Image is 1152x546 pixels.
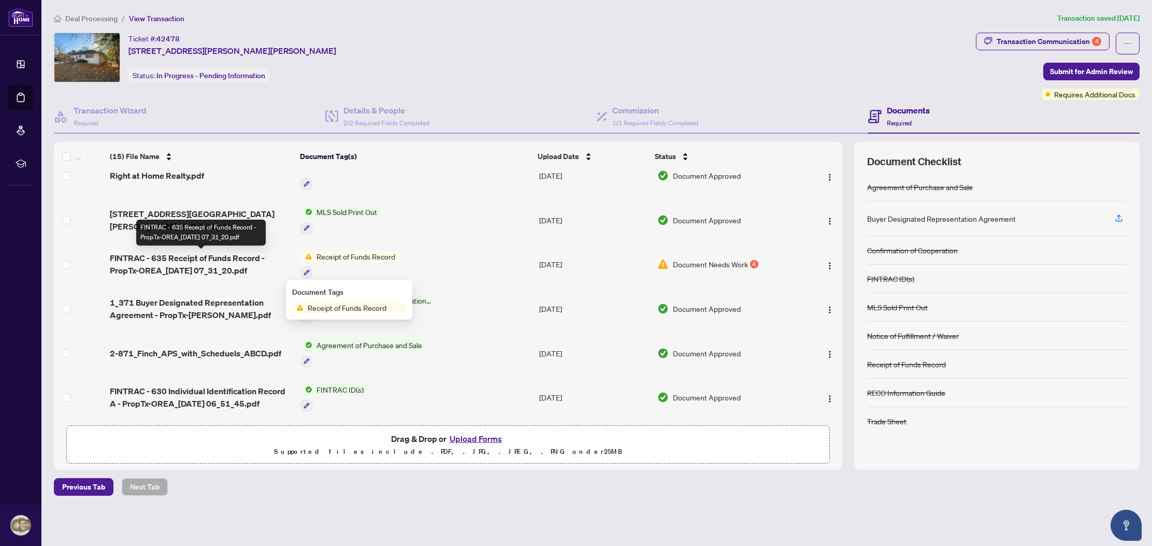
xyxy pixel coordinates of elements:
span: Document Checklist [867,154,961,169]
button: Logo [822,167,838,184]
img: Status Icon [301,384,312,395]
button: Logo [822,345,838,362]
button: Logo [822,389,838,406]
button: Logo [822,256,838,272]
div: MLS Sold Print Out [867,301,928,313]
span: View Transaction [129,14,184,23]
span: 2-871_Finch_APS_with_Scheduels_ABCD.pdf [110,347,281,360]
span: Status [655,151,676,162]
div: Confirmation of Cooperation [867,245,958,256]
span: Document Approved [673,348,741,359]
img: Status Icon [301,339,312,351]
button: Submit for Admin Review [1043,63,1140,80]
span: Document Approved [673,392,741,403]
button: Status IconMLS Sold Print Out [301,206,381,234]
div: FINTRAC - 635 Receipt of Funds Record - PropTx-OREA_[DATE] 07_31_20.pdf [136,220,266,246]
span: 1/1 Required Fields Completed [612,119,698,127]
div: Status: [128,68,269,82]
th: Status [651,142,798,171]
span: FINTRAC ID(s) [312,384,368,395]
span: Upload Date [538,151,579,162]
div: 4 [1092,37,1101,46]
img: Document Status [657,214,669,226]
li: / [122,12,125,24]
td: [DATE] [535,376,653,420]
span: Agreement of Purchase and Sale [312,339,426,351]
button: Previous Tab [54,478,113,496]
button: Logo [822,300,838,317]
img: Logo [826,350,834,358]
img: Document Status [657,258,669,270]
img: Logo [826,217,834,225]
td: [DATE] [535,198,653,242]
div: 4 [750,260,758,268]
button: Open asap [1111,510,1142,541]
img: Profile Icon [11,515,31,535]
span: Deal Processing [65,14,118,23]
td: [DATE] [535,242,653,287]
td: [DATE] [535,331,653,376]
span: Document Approved [673,170,741,181]
img: Logo [826,173,834,181]
span: Previous Tab [62,479,105,495]
button: Status IconReceipt of Funds Record [301,251,399,279]
button: Logo [822,212,838,228]
span: FINTRAC - 635 Receipt of Funds Record - PropTx-OREA_[DATE] 07_31_20.pdf [110,252,292,277]
button: Status IconFINTRAC ID(s) [301,384,368,412]
span: Required [74,119,98,127]
h4: Documents [887,104,930,117]
img: IMG-E11904442_1.jpg [54,33,120,82]
img: Status Icon [301,251,312,262]
span: Document Approved [673,303,741,314]
span: FINTRAC - 630 Individual Identification Record A - PropTx-OREA_[DATE] 06_51_45.pdf [110,385,292,410]
span: Document Needs Work [673,258,748,270]
img: Document Status [657,392,669,403]
span: Receipt of Funds Record [304,302,391,313]
div: FINTRAC ID(s) [867,273,914,284]
img: Logo [826,395,834,403]
article: Transaction saved [DATE] [1057,12,1140,24]
th: Document Tag(s) [296,142,534,171]
img: Logo [826,306,834,314]
th: (15) File Name [106,142,296,171]
button: Status IconTrade Sheet [301,162,360,190]
span: Submit for Admin Review [1050,63,1133,80]
button: Upload Forms [447,432,505,446]
div: RECO Information Guide [867,387,945,398]
img: Status Icon [301,206,312,218]
span: 42478 [156,34,180,44]
span: Drag & Drop or [391,432,505,446]
button: Next Tab [122,478,168,496]
span: Receipt of Funds Record [312,251,399,262]
span: Drag & Drop orUpload FormsSupported files include .PDF, .JPG, .JPEG, .PNG under25MB [67,426,829,464]
img: Logo [826,262,834,270]
span: 2/2 Required Fields Completed [343,119,429,127]
div: Notice of Fulfillment / Waiver [867,330,959,341]
td: [DATE] [535,153,653,198]
h4: Commission [612,104,698,117]
img: Document Status [657,348,669,359]
span: Required [887,119,912,127]
div: Document Tags [292,286,406,298]
span: In Progress - Pending Information [156,71,265,80]
span: Right at Home Realty.pdf [110,169,204,182]
button: Status IconAgreement of Purchase and Sale [301,339,426,367]
h4: Transaction Wizard [74,104,147,117]
img: Document Status [657,170,669,181]
h4: Details & People [343,104,429,117]
img: logo [8,8,33,27]
span: MLS Sold Print Out [312,206,381,218]
span: Document Approved [673,214,741,226]
span: ellipsis [1124,40,1131,47]
span: (15) File Name [110,151,160,162]
td: [DATE] [535,420,653,453]
span: Requires Additional Docs [1054,89,1135,100]
img: Document Status [657,303,669,314]
img: Status Icon [292,302,304,313]
div: Ticket #: [128,33,180,45]
div: Receipt of Funds Record [867,358,946,370]
div: Agreement of Purchase and Sale [867,181,973,193]
span: home [54,15,61,22]
div: Trade Sheet [867,415,906,427]
div: Buyer Designated Representation Agreement [867,213,1016,224]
